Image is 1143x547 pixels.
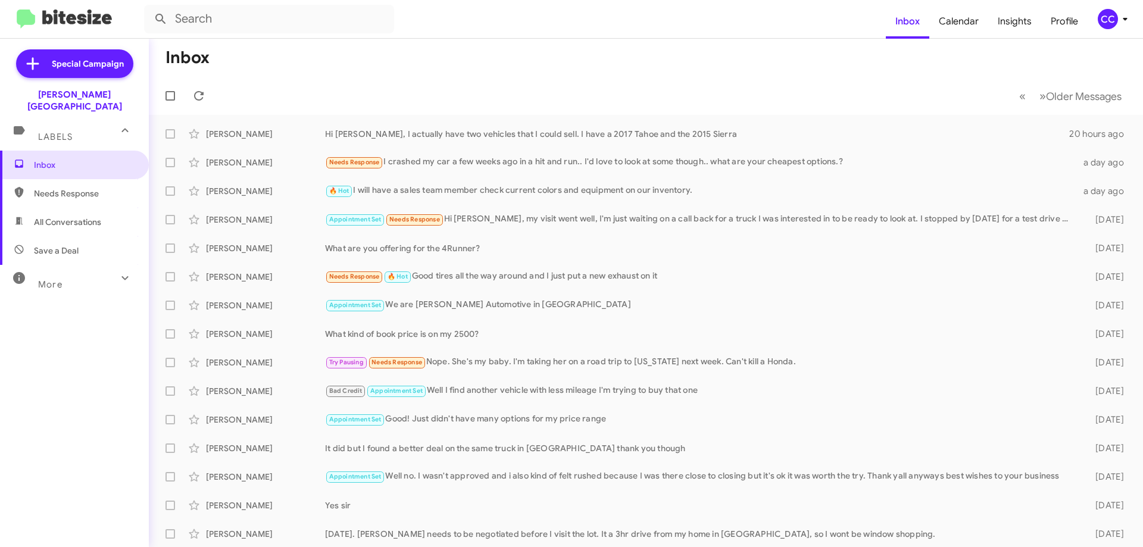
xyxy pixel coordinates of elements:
[325,355,1076,369] div: Nope. She's my baby. I'm taking her on a road trip to [US_STATE] next week. Can't kill a Honda.
[1076,442,1133,454] div: [DATE]
[1076,157,1133,168] div: a day ago
[325,242,1076,254] div: What are you offering for the 4Runner?
[329,358,364,366] span: Try Pausing
[988,4,1041,39] a: Insights
[325,184,1076,198] div: I will have a sales team member check current colors and equipment on our inventory.
[1076,185,1133,197] div: a day ago
[329,273,380,280] span: Needs Response
[165,48,210,67] h1: Inbox
[371,358,422,366] span: Needs Response
[34,245,79,257] span: Save a Deal
[388,273,408,280] span: 🔥 Hot
[1019,89,1026,104] span: «
[206,442,325,454] div: [PERSON_NAME]
[1098,9,1118,29] div: CC
[1088,9,1130,29] button: CC
[1076,328,1133,340] div: [DATE]
[329,473,382,480] span: Appointment Set
[325,328,1076,340] div: What kind of book price is on my 2500?
[929,4,988,39] a: Calendar
[206,299,325,311] div: [PERSON_NAME]
[1076,528,1133,540] div: [DATE]
[329,415,382,423] span: Appointment Set
[206,528,325,540] div: [PERSON_NAME]
[1076,385,1133,397] div: [DATE]
[1041,4,1088,39] a: Profile
[38,132,73,142] span: Labels
[206,128,325,140] div: [PERSON_NAME]
[1076,271,1133,283] div: [DATE]
[329,215,382,223] span: Appointment Set
[325,155,1076,169] div: I crashed my car a few weeks ago in a hit and run.. I'd love to look at some though.. what are yo...
[1013,84,1129,108] nav: Page navigation example
[325,412,1076,426] div: Good! Just didn't have many options for my price range
[1076,414,1133,426] div: [DATE]
[325,128,1069,140] div: Hi [PERSON_NAME], I actually have two vehicles that I could sell. I have a 2017 Tahoe and the 201...
[325,442,1076,454] div: It did but I found a better deal on the same truck in [GEOGRAPHIC_DATA] thank you though
[206,471,325,483] div: [PERSON_NAME]
[206,185,325,197] div: [PERSON_NAME]
[1039,89,1046,104] span: »
[329,158,380,166] span: Needs Response
[206,242,325,254] div: [PERSON_NAME]
[325,270,1076,283] div: Good tires all the way around and I just put a new exhaust on it
[206,214,325,226] div: [PERSON_NAME]
[206,499,325,511] div: [PERSON_NAME]
[370,387,423,395] span: Appointment Set
[34,159,135,171] span: Inbox
[1076,499,1133,511] div: [DATE]
[1046,90,1122,103] span: Older Messages
[325,499,1076,511] div: Yes sir
[1032,84,1129,108] button: Next
[886,4,929,39] a: Inbox
[52,58,124,70] span: Special Campaign
[206,328,325,340] div: [PERSON_NAME]
[206,157,325,168] div: [PERSON_NAME]
[16,49,133,78] a: Special Campaign
[1076,214,1133,226] div: [DATE]
[325,384,1076,398] div: Well I find another vehicle with less mileage I'm trying to buy that one
[1076,299,1133,311] div: [DATE]
[1076,357,1133,368] div: [DATE]
[206,357,325,368] div: [PERSON_NAME]
[1012,84,1033,108] button: Previous
[206,385,325,397] div: [PERSON_NAME]
[325,298,1076,312] div: We are [PERSON_NAME] Automotive in [GEOGRAPHIC_DATA]
[325,212,1076,226] div: Hi [PERSON_NAME], my visit went well, I'm just waiting on a call back for a truck I was intereste...
[206,271,325,283] div: [PERSON_NAME]
[1076,471,1133,483] div: [DATE]
[1069,128,1133,140] div: 20 hours ago
[329,187,349,195] span: 🔥 Hot
[34,216,101,228] span: All Conversations
[389,215,440,223] span: Needs Response
[325,470,1076,483] div: Well no. I wasn't approved and i also kind of felt rushed because I was there close to closing bu...
[325,528,1076,540] div: [DATE]. [PERSON_NAME] needs to be negotiated before I visit the lot. It a 3hr drive from my home ...
[329,387,363,395] span: Bad Credit
[34,187,135,199] span: Needs Response
[206,414,325,426] div: [PERSON_NAME]
[38,279,63,290] span: More
[1076,242,1133,254] div: [DATE]
[329,301,382,309] span: Appointment Set
[144,5,394,33] input: Search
